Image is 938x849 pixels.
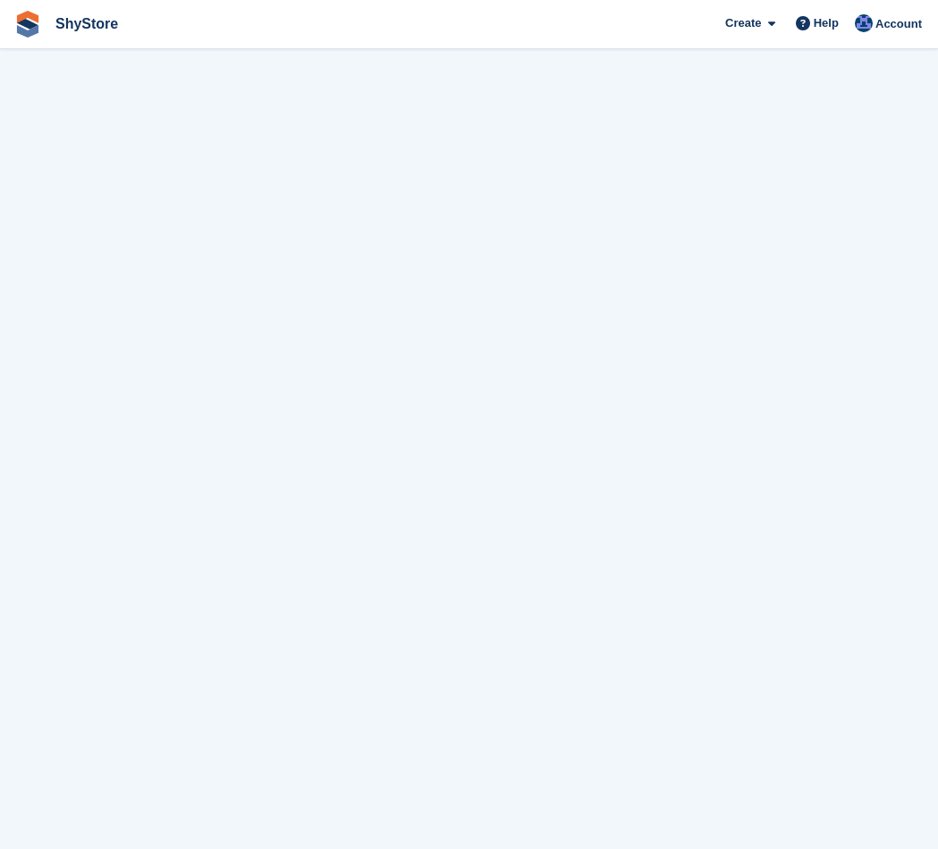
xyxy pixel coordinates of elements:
span: Create [725,14,761,32]
img: stora-icon-8386f47178a22dfd0bd8f6a31ec36ba5ce8667c1dd55bd0f319d3a0aa187defe.svg [14,11,41,38]
span: Help [814,14,839,32]
span: Account [875,15,922,33]
img: bob [855,14,873,32]
a: ShyStore [48,9,125,38]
